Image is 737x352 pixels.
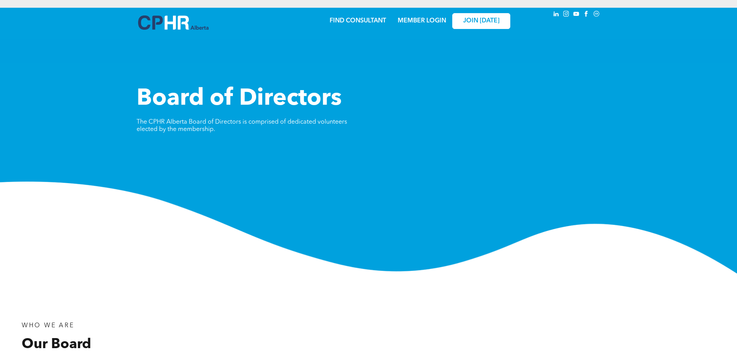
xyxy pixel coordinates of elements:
[398,18,446,24] a: MEMBER LOGIN
[582,10,591,20] a: facebook
[330,18,386,24] a: FIND CONSULTANT
[22,338,91,352] span: Our Board
[137,87,342,111] span: Board of Directors
[138,15,209,30] img: A blue and white logo for cp alberta
[137,119,347,133] span: The CPHR Alberta Board of Directors is comprised of dedicated volunteers elected by the membership.
[22,323,74,329] span: WHO WE ARE
[572,10,581,20] a: youtube
[552,10,561,20] a: linkedin
[452,13,510,29] a: JOIN [DATE]
[592,10,601,20] a: Social network
[562,10,571,20] a: instagram
[463,17,499,25] span: JOIN [DATE]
